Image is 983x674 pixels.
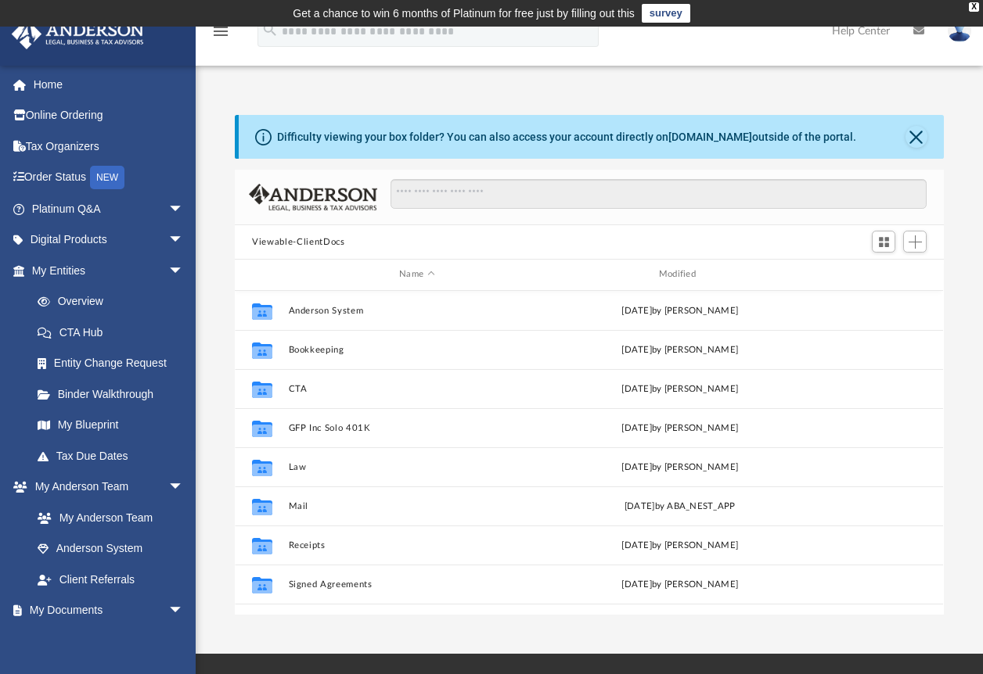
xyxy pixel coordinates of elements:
[168,224,200,256] span: arrow_drop_down
[22,348,207,379] a: Entity Change Request
[642,4,690,23] a: survey
[668,131,752,143] a: [DOMAIN_NAME]
[552,303,808,317] div: [DATE] by [PERSON_NAME]
[289,306,546,316] button: Anderson System
[22,502,192,533] a: My Anderson Team
[552,267,808,281] div: Modified
[552,382,808,396] div: [DATE] by [PERSON_NAME]
[235,291,943,615] div: grid
[252,235,344,249] button: Viewable-ClientDocs
[289,345,546,355] button: Bookkeeping
[7,19,149,49] img: Anderson Advisors Platinum Portal
[11,595,200,626] a: My Documentsarrow_drop_down
[22,564,200,595] a: Client Referrals
[872,231,895,253] button: Switch to Grid View
[552,577,808,591] div: [DATE] by [PERSON_NAME]
[22,440,207,471] a: Tax Due Dates
[293,4,635,23] div: Get a chance to win 6 months of Platinum for free just by filling out this
[552,460,808,474] div: [DATE] by [PERSON_NAME]
[211,30,230,41] a: menu
[289,462,546,472] button: Law
[11,162,207,194] a: Order StatusNEW
[289,540,546,550] button: Receipts
[11,100,207,131] a: Online Ordering
[552,538,808,552] div: [DATE] by [PERSON_NAME]
[168,471,200,504] span: arrow_drop_down
[242,267,281,281] div: id
[22,286,207,317] a: Overview
[11,471,200,503] a: My Anderson Teamarrow_drop_down
[816,267,925,281] div: id
[903,231,927,253] button: Add
[22,533,200,565] a: Anderson System
[11,131,207,162] a: Tax Organizers
[11,69,207,100] a: Home
[22,410,200,441] a: My Blueprint
[168,193,200,225] span: arrow_drop_down
[11,193,207,224] a: Platinum Q&Aarrow_drop_down
[969,2,979,12] div: close
[391,179,927,209] input: Search files and folders
[552,421,808,435] div: [DATE] by [PERSON_NAME]
[90,166,124,189] div: NEW
[22,378,207,410] a: Binder Walkthrough
[906,126,927,148] button: Close
[289,423,546,433] button: GFP Inc Solo 401K
[211,22,230,41] i: menu
[168,595,200,627] span: arrow_drop_down
[552,342,808,357] div: [DATE] by [PERSON_NAME]
[288,267,545,281] div: Name
[168,255,200,287] span: arrow_drop_down
[22,317,207,348] a: CTA Hub
[552,499,808,513] div: [DATE] by ABA_NEST_APP
[11,255,207,286] a: My Entitiesarrow_drop_down
[261,21,279,38] i: search
[289,579,546,590] button: Signed Agreements
[289,384,546,394] button: CTA
[277,129,856,145] div: Difficulty viewing your box folder? You can also access your account directly on outside of the p...
[289,501,546,511] button: Mail
[948,20,971,42] img: User Pic
[11,224,207,256] a: Digital Productsarrow_drop_down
